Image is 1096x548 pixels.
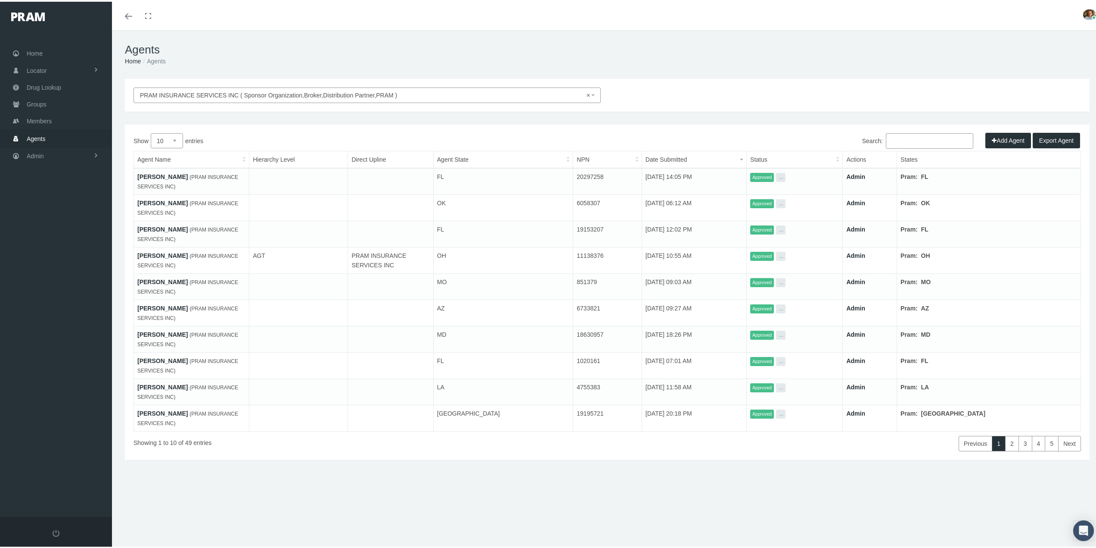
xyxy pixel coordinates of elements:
a: Admin [846,408,865,415]
td: FL [433,166,573,193]
a: Admin [846,329,865,336]
b: Pram: [900,356,918,363]
div: Open Intercom Messenger [1073,519,1094,539]
a: [PERSON_NAME] [137,172,188,178]
span: Approved [750,382,774,391]
img: S_Profile_Picture_15241.jpg [1083,8,1096,18]
td: 11138376 [573,246,642,272]
td: OK [433,193,573,219]
a: Admin [846,224,865,231]
select: Showentries [151,132,183,147]
td: OH [433,246,573,272]
td: AZ [433,298,573,325]
a: [PERSON_NAME] [137,224,188,231]
span: × [587,89,593,98]
td: MO [433,272,573,298]
a: 2 [1005,434,1019,450]
th: Actions [843,150,897,167]
td: [DATE] 14:05 PM [642,166,746,193]
span: Approved [750,276,774,285]
li: Agents [141,55,165,64]
img: PRAM_20_x_78.png [11,11,45,19]
td: 20297258 [573,166,642,193]
a: Admin [846,251,865,257]
input: Search: [886,132,973,147]
b: FL [921,224,928,231]
td: [DATE] 09:03 AM [642,272,746,298]
td: 6733821 [573,298,642,325]
td: [GEOGRAPHIC_DATA] [433,404,573,430]
th: Status: activate to sort column ascending [747,150,843,167]
b: Pram: [900,303,918,310]
td: 18630957 [573,325,642,351]
label: Show entries [134,132,607,147]
span: Approved [750,408,774,417]
td: [DATE] 12:02 PM [642,219,746,246]
a: [PERSON_NAME] [137,329,188,336]
td: [DATE] 20:18 PM [642,404,746,430]
b: Pram: [900,172,918,178]
button: ... [776,329,786,338]
b: OH [921,251,930,257]
td: 1020161 [573,351,642,377]
a: Admin [846,198,865,205]
td: PRAM INSURANCE SERVICES INC [348,246,433,272]
a: 5 [1045,434,1059,450]
span: Groups [27,94,47,111]
a: [PERSON_NAME] [137,382,188,389]
td: AGT [249,246,348,272]
label: Search: [862,132,973,147]
td: [DATE] 06:12 AM [642,193,746,219]
span: Approved [750,355,774,364]
button: Export Agent [1033,131,1080,147]
td: LA [433,377,573,404]
a: Admin [846,382,865,389]
span: Approved [750,197,774,207]
td: 851379 [573,272,642,298]
span: Approved [750,171,774,180]
button: ... [776,355,786,364]
a: [PERSON_NAME] [137,251,188,257]
td: [DATE] 09:27 AM [642,298,746,325]
th: Date Submitted: activate to sort column ascending [642,150,746,167]
b: Pram: [900,329,918,336]
a: 4 [1032,434,1046,450]
span: Drug Lookup [27,78,61,94]
button: ... [776,197,786,207]
button: Add Agent [985,131,1031,147]
b: LA [921,382,929,389]
span: Approved [750,303,774,312]
td: [DATE] 07:01 AM [642,351,746,377]
span: Admin [27,146,44,163]
b: Pram: [900,198,918,205]
a: 1 [992,434,1006,450]
a: [PERSON_NAME] [137,198,188,205]
button: ... [776,303,786,312]
td: MD [433,325,573,351]
b: Pram: [900,251,918,257]
span: Approved [750,250,774,259]
button: ... [776,171,786,180]
a: [PERSON_NAME] [137,408,188,415]
span: PRAM INSURANCE SERVICES INC ( Sponsor Organization,Broker,Distribution Partner,PRAM ) [134,86,601,101]
button: ... [776,250,786,259]
span: Agents [27,129,46,145]
h1: Agents [125,41,1090,55]
button: ... [776,276,786,285]
a: [PERSON_NAME] [137,277,188,284]
span: Approved [750,329,774,338]
span: PRAM INSURANCE SERVICES INC ( Sponsor Organization,Broker,Distribution Partner,PRAM ) [140,89,589,98]
b: MO [921,277,931,284]
b: OK [921,198,930,205]
a: Admin [846,277,865,284]
b: Pram: [900,382,918,389]
th: Direct Upline [348,150,433,167]
a: [PERSON_NAME] [137,356,188,363]
span: Approved [750,224,774,233]
th: Hierarchy Level [249,150,348,167]
a: Previous [959,434,992,450]
span: Home [27,44,43,60]
b: AZ [921,303,929,310]
span: Locator [27,61,47,77]
b: Pram: [900,224,918,231]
